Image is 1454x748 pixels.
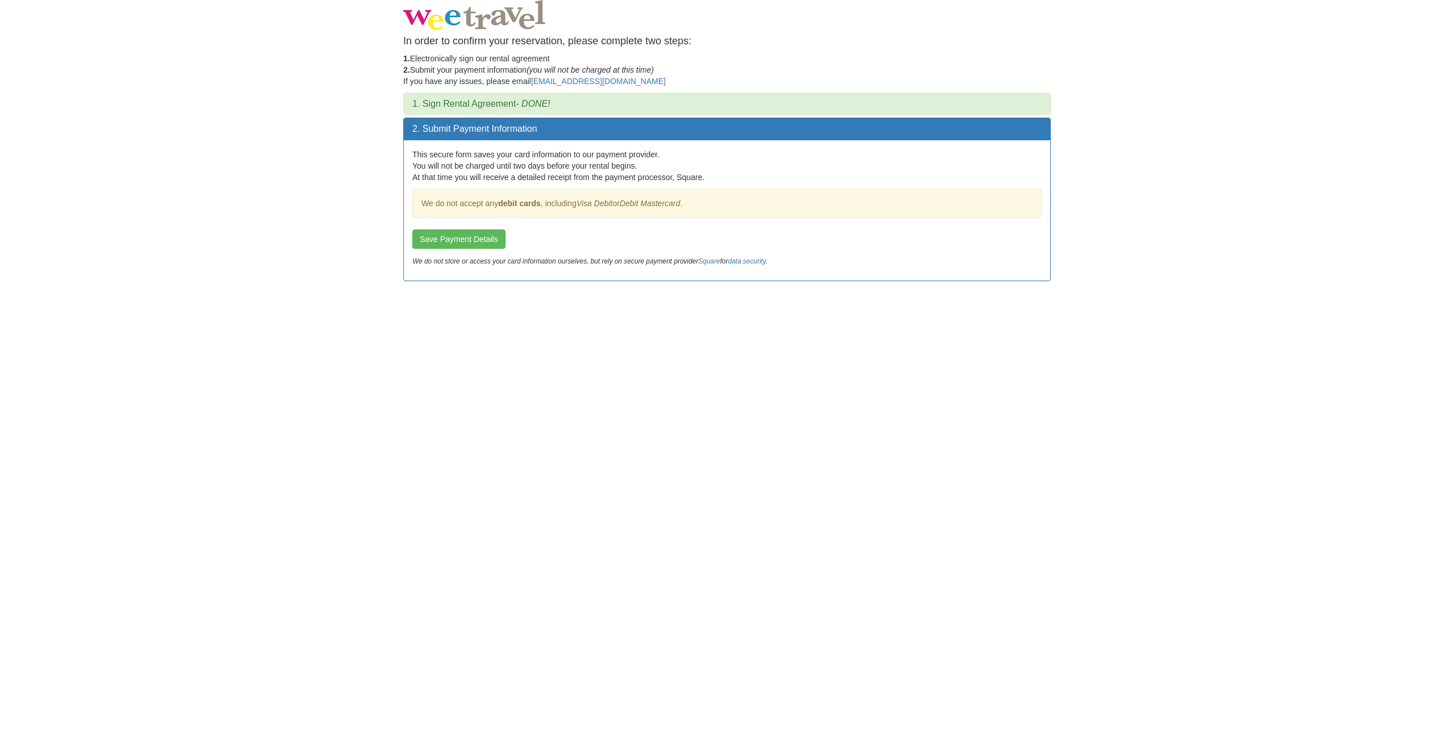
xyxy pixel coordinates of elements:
[412,229,505,249] button: Save Payment Details
[412,189,1042,218] div: We do not accept any , including or .
[403,65,410,74] strong: 2.
[531,77,666,86] a: [EMAIL_ADDRESS][DOMAIN_NAME]
[403,54,410,63] strong: 1.
[728,257,766,265] a: data security
[403,36,1051,47] h4: In order to confirm your reservation, please complete two steps:
[620,199,680,208] em: Debit Mastercard
[576,199,613,208] em: Visa Debit
[498,199,541,208] strong: debit cards
[403,53,1051,87] p: Electronically sign our rental agreement Submit your payment information If you have any issues, ...
[527,65,654,74] em: (you will not be charged at this time)
[698,257,720,265] a: Square
[412,257,767,265] em: We do not store or access your card information ourselves, but rely on secure payment provider for .
[412,149,1042,183] p: This secure form saves your card information to our payment provider. You will not be charged unt...
[412,99,1042,109] h3: 1. Sign Rental Agreement
[412,124,1042,134] h3: 2. Submit Payment Information
[516,99,550,108] em: - DONE!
